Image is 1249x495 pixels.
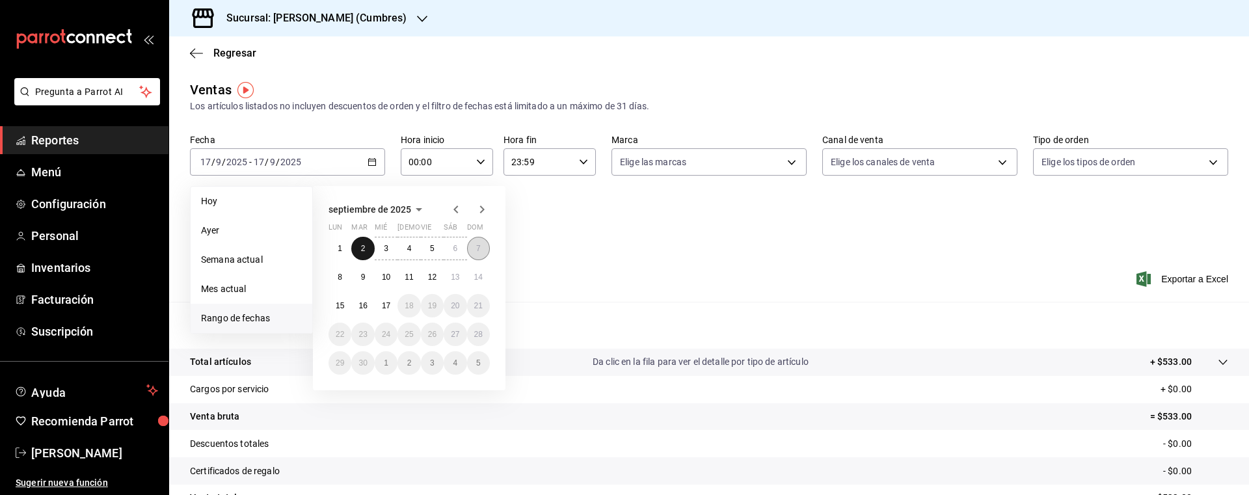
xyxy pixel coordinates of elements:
[190,355,251,369] p: Total artículos
[190,382,269,396] p: Cargos por servicio
[338,244,342,253] abbr: 1 de septiembre de 2025
[474,330,483,339] abbr: 28 de septiembre de 2025
[444,323,466,346] button: 27 de septiembre de 2025
[358,358,367,368] abbr: 30 de septiembre de 2025
[444,237,466,260] button: 6 de septiembre de 2025
[467,323,490,346] button: 28 de septiembre de 2025
[375,351,397,375] button: 1 de octubre de 2025
[143,34,154,44] button: open_drawer_menu
[338,273,342,282] abbr: 8 de septiembre de 2025
[401,135,493,144] label: Hora inicio
[382,273,390,282] abbr: 10 de septiembre de 2025
[213,47,256,59] span: Regresar
[407,244,412,253] abbr: 4 de septiembre de 2025
[384,244,388,253] abbr: 3 de septiembre de 2025
[31,444,158,462] span: [PERSON_NAME]
[269,157,276,167] input: --
[336,330,344,339] abbr: 22 de septiembre de 2025
[430,244,435,253] abbr: 5 de septiembre de 2025
[190,135,385,144] label: Fecha
[211,157,215,167] span: /
[201,253,302,267] span: Semana actual
[329,323,351,346] button: 22 de septiembre de 2025
[190,317,1228,333] p: Resumen
[451,273,459,282] abbr: 13 de septiembre de 2025
[31,412,158,430] span: Recomienda Parrot
[190,410,239,423] p: Venta bruta
[9,94,160,108] a: Pregunta a Parrot AI
[351,323,374,346] button: 23 de septiembre de 2025
[222,157,226,167] span: /
[405,301,413,310] abbr: 18 de septiembre de 2025
[329,351,351,375] button: 29 de septiembre de 2025
[265,157,269,167] span: /
[200,157,211,167] input: --
[336,358,344,368] abbr: 29 de septiembre de 2025
[476,244,481,253] abbr: 7 de septiembre de 2025
[361,244,366,253] abbr: 2 de septiembre de 2025
[31,163,158,181] span: Menú
[476,358,481,368] abbr: 5 de octubre de 2025
[444,351,466,375] button: 4 de octubre de 2025
[201,224,302,237] span: Ayer
[201,312,302,325] span: Rango de fechas
[31,382,141,398] span: Ayuda
[190,437,269,451] p: Descuentos totales
[31,227,158,245] span: Personal
[1150,410,1228,423] p: = $533.00
[467,223,483,237] abbr: domingo
[467,351,490,375] button: 5 de octubre de 2025
[467,237,490,260] button: 7 de septiembre de 2025
[375,237,397,260] button: 3 de septiembre de 2025
[397,323,420,346] button: 25 de septiembre de 2025
[329,223,342,237] abbr: lunes
[382,301,390,310] abbr: 17 de septiembre de 2025
[201,282,302,296] span: Mes actual
[453,358,457,368] abbr: 4 de octubre de 2025
[428,273,436,282] abbr: 12 de septiembre de 2025
[421,237,444,260] button: 5 de septiembre de 2025
[593,355,809,369] p: Da clic en la fila para ver el detalle por tipo de artículo
[467,265,490,289] button: 14 de septiembre de 2025
[31,323,158,340] span: Suscripción
[226,157,248,167] input: ----
[382,330,390,339] abbr: 24 de septiembre de 2025
[421,265,444,289] button: 12 de septiembre de 2025
[421,223,431,237] abbr: viernes
[451,330,459,339] abbr: 27 de septiembre de 2025
[31,259,158,276] span: Inventarios
[1139,271,1228,287] span: Exportar a Excel
[253,157,265,167] input: --
[361,273,366,282] abbr: 9 de septiembre de 2025
[504,135,596,144] label: Hora fin
[201,194,302,208] span: Hoy
[1163,437,1228,451] p: - $0.00
[190,100,1228,113] div: Los artículos listados no incluyen descuentos de orden y el filtro de fechas está limitado a un m...
[384,358,388,368] abbr: 1 de octubre de 2025
[190,80,232,100] div: Ventas
[405,273,413,282] abbr: 11 de septiembre de 2025
[215,157,222,167] input: --
[421,294,444,317] button: 19 de septiembre de 2025
[276,157,280,167] span: /
[16,476,158,490] span: Sugerir nueva función
[375,323,397,346] button: 24 de septiembre de 2025
[397,223,474,237] abbr: jueves
[474,273,483,282] abbr: 14 de septiembre de 2025
[375,265,397,289] button: 10 de septiembre de 2025
[351,237,374,260] button: 2 de septiembre de 2025
[620,155,686,168] span: Elige las marcas
[397,265,420,289] button: 11 de septiembre de 2025
[375,223,387,237] abbr: miércoles
[329,237,351,260] button: 1 de septiembre de 2025
[421,323,444,346] button: 26 de septiembre de 2025
[216,10,407,26] h3: Sucursal: [PERSON_NAME] (Cumbres)
[14,78,160,105] button: Pregunta a Parrot AI
[1161,382,1228,396] p: + $0.00
[351,223,367,237] abbr: martes
[351,294,374,317] button: 16 de septiembre de 2025
[35,85,140,99] span: Pregunta a Parrot AI
[1041,155,1135,168] span: Elige los tipos de orden
[375,294,397,317] button: 17 de septiembre de 2025
[467,294,490,317] button: 21 de septiembre de 2025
